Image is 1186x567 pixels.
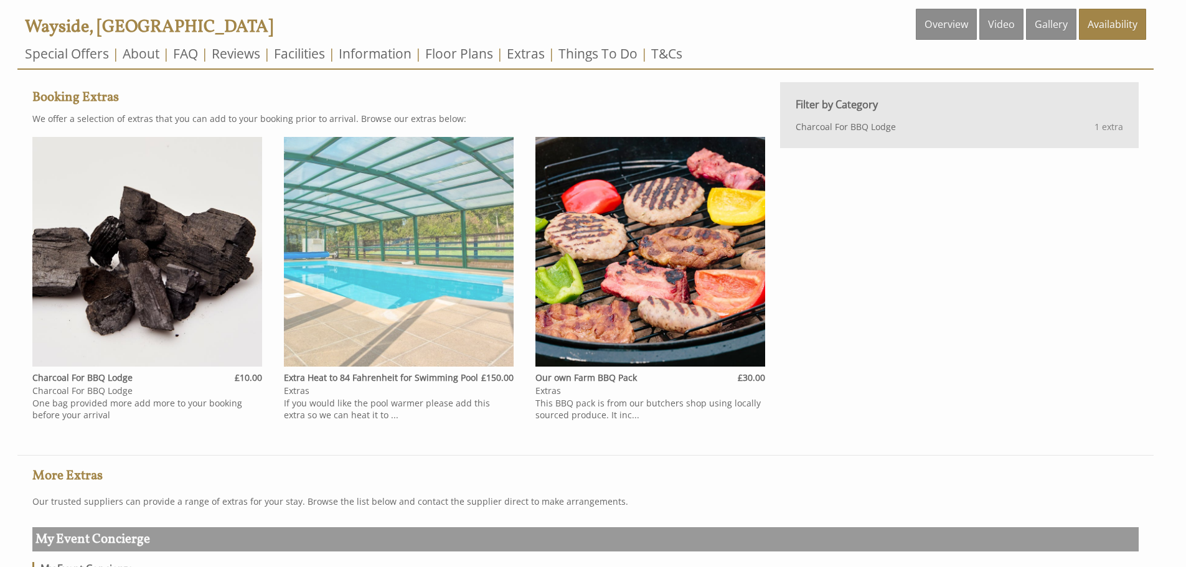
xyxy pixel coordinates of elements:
[535,137,765,367] img: Our own Farm BBQ Pack
[425,45,493,62] a: Floor Plans
[651,45,682,62] a: T&Cs
[284,137,514,367] img: Extra Heat to 84 Fahrenheit for Swimming Pool
[32,113,765,124] p: We offer a selection of extras that you can add to your booking prior to arrival. Browse our extr...
[235,371,262,384] h4: £10.00
[32,372,133,383] a: Charcoal For BBQ Lodge
[558,45,638,62] a: Things To Do
[339,45,412,62] a: Information
[284,397,514,436] p: If you would like the pool warmer please add this extra so we can heat it to ...
[1026,9,1076,40] a: Gallery
[1079,9,1146,40] a: Availability
[123,45,159,62] a: About
[32,88,119,106] a: Booking Extras
[32,467,1139,485] h2: More Extras
[274,45,325,62] a: Facilities
[173,45,198,62] a: FAQ
[796,121,1025,133] a: Charcoal For BBQ Lodge
[507,45,545,62] a: Extras
[32,385,133,396] a: Charcoal For BBQ Lodge
[535,397,765,436] p: This BBQ pack is from our butchers shop using locally sourced produce. It inc...
[284,385,309,396] a: Extras
[32,137,262,367] img: Charcoal For BBQ Lodge
[32,397,262,436] p: One bag provided more add more to your booking before your arrival
[284,372,478,383] a: Extra Heat to 84 Fahrenheit for Swimming Pool
[979,9,1024,40] a: Video
[916,9,977,40] a: Overview
[32,527,1139,551] h2: My Event Concierge
[535,385,561,396] a: Extras
[32,495,1139,507] p: Our trusted suppliers can provide a range of extras for your stay. Browse the list below and cont...
[25,45,109,62] a: Special Offers
[212,45,260,62] a: Reviews
[738,371,765,384] h4: £30.00
[535,372,637,383] a: Our own Farm BBQ Pack
[796,98,1123,111] h3: Filter by Category
[481,371,514,384] h4: £150.00
[1025,121,1123,133] p: 1 extra
[25,15,273,39] a: Wayside, [GEOGRAPHIC_DATA]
